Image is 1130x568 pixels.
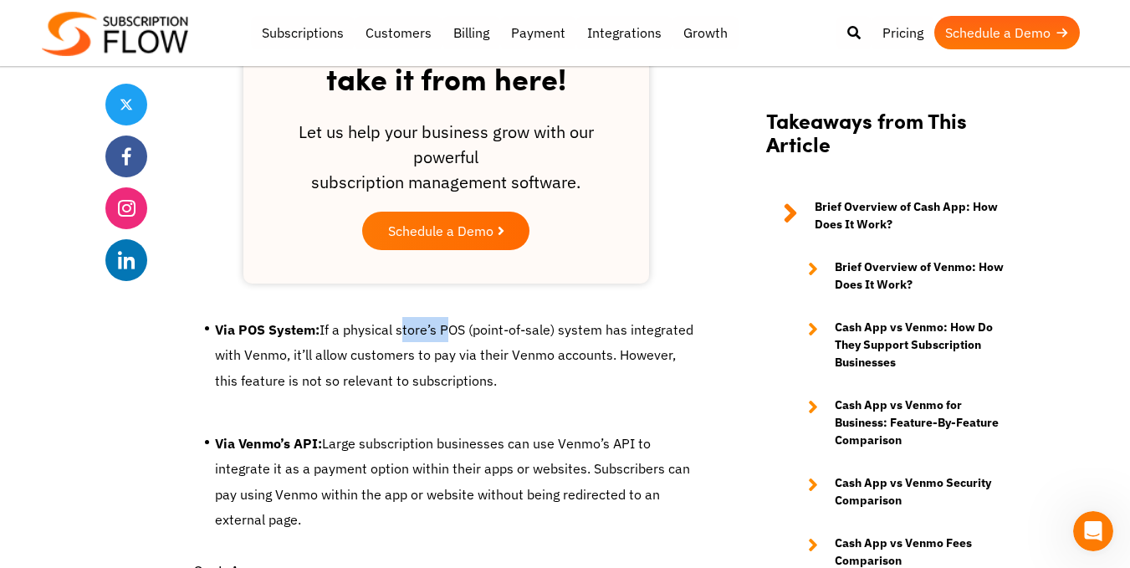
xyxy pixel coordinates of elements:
[215,321,320,338] strong: Via POS System:
[835,258,1009,294] strong: Brief Overview of Venmo: How Does It Work?
[1073,511,1113,551] iframe: Intercom live chat
[355,16,442,49] a: Customers
[791,258,1009,294] a: Brief Overview of Venmo: How Does It Work?
[835,474,1009,509] strong: Cash App vs Venmo Security Comparison
[215,435,322,452] strong: Via Venmo’s API:
[576,16,672,49] a: Integrations
[934,16,1080,49] a: Schedule a Demo
[42,12,188,56] img: Subscriptionflow
[791,397,1009,449] a: Cash App vs Venmo for Business: Feature-By-Feature Comparison
[766,198,1009,233] a: Brief Overview of Cash App: How Does It Work?
[388,224,493,238] span: Schedule a Demo
[362,212,529,250] a: Schedule a Demo
[835,397,1009,449] strong: Cash App vs Venmo for Business: Feature-By-Feature Comparison
[815,198,1009,233] strong: Brief Overview of Cash App: How Does It Work?
[251,16,355,49] a: Subscriptions
[442,16,500,49] a: Billing
[215,317,699,402] li: If a physical store’s POS (point-of-sale) system has integrated with Venmo, it’ll allow customers...
[500,16,576,49] a: Payment
[277,120,616,212] div: Let us help your business grow with our powerful subscription management software.
[215,431,699,541] li: Large subscription businesses can use Venmo’s API to integrate it as a payment option within thei...
[672,16,739,49] a: Growth
[766,108,1009,173] h2: Takeaways from This Article
[791,474,1009,509] a: Cash App vs Venmo Security Comparison
[872,16,934,49] a: Pricing
[835,319,1009,371] strong: Cash App vs Venmo: How Do They Support Subscription Businesses
[791,319,1009,371] a: Cash App vs Venmo: How Do They Support Subscription Businesses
